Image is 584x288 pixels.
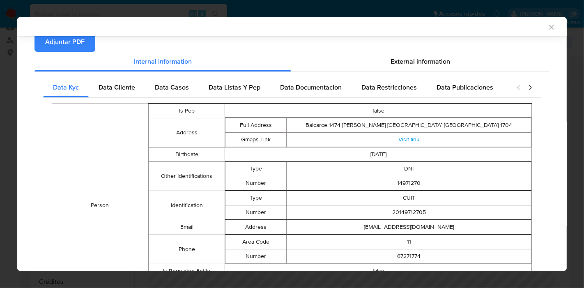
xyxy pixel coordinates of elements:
button: Adjuntar PDF [34,32,95,52]
a: Visit link [398,135,419,143]
td: 67271774 [287,249,531,263]
td: false [225,264,532,278]
span: Internal information [134,57,192,66]
span: Data Listas Y Pep [209,83,260,92]
td: Is Pep [148,104,225,118]
td: Balcarce 1474 [PERSON_NAME] [GEOGRAPHIC_DATA] [GEOGRAPHIC_DATA] 1704 [287,118,531,132]
td: Gmaps Link [225,132,287,147]
span: Data Publicaciones [437,83,493,92]
td: Address [148,118,225,147]
span: Data Restricciones [361,83,417,92]
td: Number [225,205,287,219]
span: Adjuntar PDF [45,33,85,51]
td: Phone [148,235,225,264]
span: External information [391,57,450,66]
td: DNI [287,161,531,176]
td: Email [148,220,225,235]
button: Cerrar ventana [547,23,555,30]
td: Address [225,220,287,234]
td: Number [225,249,287,263]
td: 14971270 [287,176,531,190]
div: closure-recommendation-modal [17,17,567,271]
td: Other Identifications [148,161,225,191]
td: 11 [287,235,531,249]
div: Detailed internal info [43,78,508,97]
td: false [225,104,532,118]
span: Data Documentacion [280,83,342,92]
td: [DATE] [225,147,532,161]
td: Type [225,161,287,176]
span: Data Kyc [53,83,79,92]
td: Is Regulated Entity [148,264,225,278]
td: [EMAIL_ADDRESS][DOMAIN_NAME] [287,220,531,234]
td: Identification [148,191,225,220]
td: CUIT [287,191,531,205]
td: Birthdate [148,147,225,161]
span: Data Cliente [99,83,135,92]
td: Type [225,191,287,205]
span: Data Casos [155,83,189,92]
td: Area Code [225,235,287,249]
td: Number [225,176,287,190]
td: Full Address [225,118,287,132]
td: 20149712705 [287,205,531,219]
div: Detailed info [34,52,550,71]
